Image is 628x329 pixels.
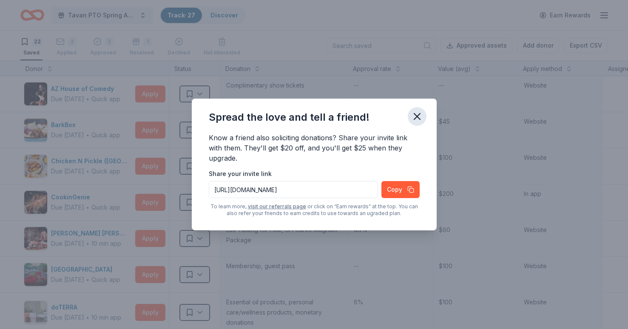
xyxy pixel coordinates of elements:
div: Spread the love and tell a friend! [209,111,369,124]
button: Copy [381,181,420,198]
a: visit our referrals page [248,203,306,210]
label: Share your invite link [209,170,272,178]
div: Know a friend also soliciting donations? Share your invite link with them. They'll get $20 off, a... [209,133,420,165]
div: To learn more, or click on “Earn rewards” at the top. You can also refer your friends to earn cre... [209,203,420,217]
